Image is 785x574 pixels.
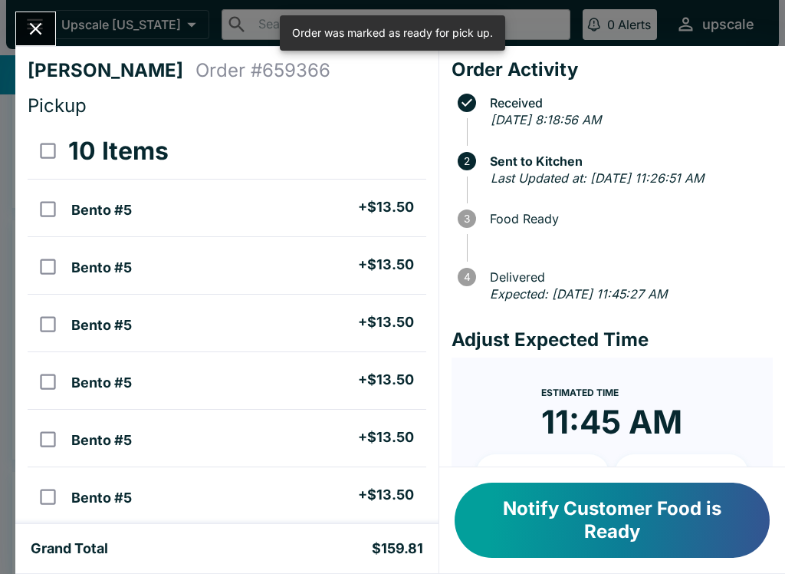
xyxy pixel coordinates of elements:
text: 3 [464,213,470,225]
h5: Bento #5 [71,374,132,392]
text: 2 [464,155,470,167]
h5: Bento #5 [71,201,132,219]
h4: Order # 659366 [195,59,330,82]
button: + 20 [615,454,748,493]
h5: Bento #5 [71,259,132,277]
span: Received [482,96,773,110]
div: Order was marked as ready for pick up. [292,20,493,46]
span: Pickup [28,94,87,117]
h4: Adjust Expected Time [452,328,773,351]
h5: + $13.50 [358,486,414,504]
em: [DATE] 8:18:56 AM [491,112,601,127]
h4: [PERSON_NAME] [28,59,195,82]
h5: + $13.50 [358,256,414,274]
button: Close [16,12,55,45]
h5: $159.81 [372,539,423,558]
span: Delivered [482,270,773,284]
h4: Order Activity [452,58,773,81]
em: Last Updated at: [DATE] 11:26:51 AM [491,170,704,186]
h5: + $13.50 [358,198,414,216]
span: Sent to Kitchen [482,154,773,168]
h5: + $13.50 [358,313,414,332]
text: 4 [463,271,470,283]
span: Estimated Time [541,387,619,398]
h5: Grand Total [31,539,108,558]
h5: Bento #5 [71,316,132,335]
h5: + $13.50 [358,371,414,389]
h5: Bento #5 [71,489,132,507]
h5: Bento #5 [71,431,132,450]
button: Notify Customer Food is Ready [455,483,770,558]
h3: 10 Items [68,136,169,167]
time: 11:45 AM [541,402,682,442]
h5: + $13.50 [358,428,414,447]
span: Food Ready [482,212,773,226]
button: + 10 [476,454,609,493]
em: Expected: [DATE] 11:45:27 AM [490,286,667,302]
